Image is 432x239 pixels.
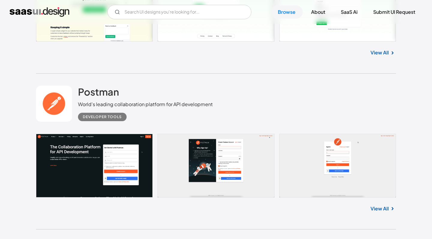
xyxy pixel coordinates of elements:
div: Developer tools [83,113,122,121]
a: Postman [78,86,119,101]
a: home [10,7,69,17]
a: About [304,5,332,19]
form: Email Form [107,5,251,19]
h2: Postman [78,86,119,98]
a: SaaS Ai [334,5,365,19]
a: View All [370,49,389,56]
input: Search UI designs you're looking for... [107,5,251,19]
div: World's leading collaboration platform for API development [78,101,213,108]
a: Browse [271,5,303,19]
a: Submit UI Request [366,5,422,19]
a: View All [370,205,389,212]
